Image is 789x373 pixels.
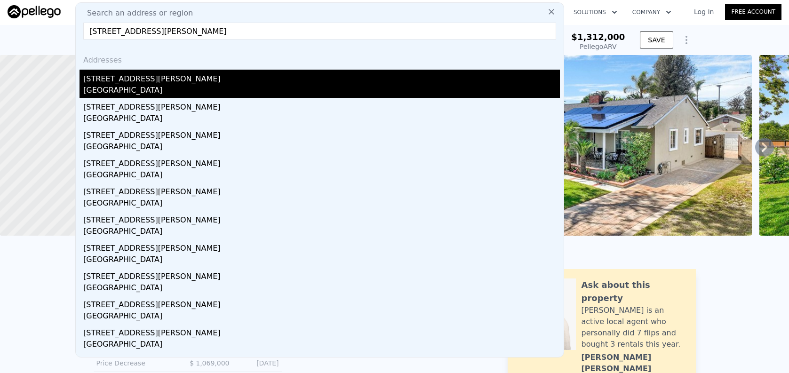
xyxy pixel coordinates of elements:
[582,278,686,305] div: Ask about this property
[640,32,673,48] button: SAVE
[83,183,560,198] div: [STREET_ADDRESS][PERSON_NAME]
[83,85,560,98] div: [GEOGRAPHIC_DATA]
[83,339,560,352] div: [GEOGRAPHIC_DATA]
[725,4,781,20] a: Free Account
[83,254,560,267] div: [GEOGRAPHIC_DATA]
[80,47,560,70] div: Addresses
[83,295,560,310] div: [STREET_ADDRESS][PERSON_NAME]
[83,198,560,211] div: [GEOGRAPHIC_DATA]
[83,226,560,239] div: [GEOGRAPHIC_DATA]
[83,324,560,339] div: [STREET_ADDRESS][PERSON_NAME]
[83,141,560,154] div: [GEOGRAPHIC_DATA]
[83,126,560,141] div: [STREET_ADDRESS][PERSON_NAME]
[582,305,686,350] div: [PERSON_NAME] is an active local agent who personally did 7 flips and bought 3 rentals this year.
[683,7,725,16] a: Log In
[83,267,560,282] div: [STREET_ADDRESS][PERSON_NAME]
[83,282,560,295] div: [GEOGRAPHIC_DATA]
[83,70,560,85] div: [STREET_ADDRESS][PERSON_NAME]
[571,32,625,42] span: $1,312,000
[83,98,560,113] div: [STREET_ADDRESS][PERSON_NAME]
[83,154,560,169] div: [STREET_ADDRESS][PERSON_NAME]
[237,358,279,368] div: [DATE]
[83,169,560,183] div: [GEOGRAPHIC_DATA]
[8,5,61,18] img: Pellego
[190,359,230,367] span: $ 1,069,000
[83,310,560,324] div: [GEOGRAPHIC_DATA]
[83,211,560,226] div: [STREET_ADDRESS][PERSON_NAME]
[566,4,625,21] button: Solutions
[625,4,679,21] button: Company
[677,31,696,49] button: Show Options
[571,42,625,51] div: Pellego ARV
[80,8,193,19] span: Search an address or region
[83,239,560,254] div: [STREET_ADDRESS][PERSON_NAME]
[96,358,180,368] div: Price Decrease
[83,23,556,40] input: Enter an address, city, region, neighborhood or zip code
[430,55,752,236] img: Sale: 167384771 Parcel: 61153814
[83,113,560,126] div: [GEOGRAPHIC_DATA]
